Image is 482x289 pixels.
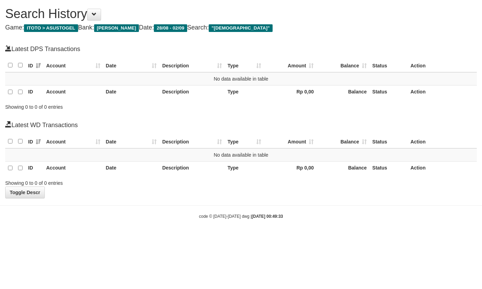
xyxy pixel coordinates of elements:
td: No data available in table [5,72,477,85]
th: Status [369,161,408,175]
th: Action [408,135,477,148]
th: Account: activate to sort column ascending [43,135,103,148]
h4: Game: Bank: Date: Search: [5,24,477,31]
th: Action [408,161,477,175]
th: ID [25,85,43,99]
th: Date [103,85,160,99]
th: Description: activate to sort column ascending [159,135,225,148]
th: Balance [316,161,369,175]
th: Type: activate to sort column ascending [225,135,264,148]
th: Rp 0,00 [264,85,317,99]
th: Date: activate to sort column ascending [103,59,160,72]
th: Action [408,85,477,99]
th: Amount: activate to sort column ascending [264,59,317,72]
div: Showing 0 to 0 of 0 entries [5,101,196,110]
div: Showing 0 to 0 of 0 entries [5,177,196,187]
span: 28/08 - 02/09 [154,24,187,32]
th: Date [103,161,160,175]
th: Type [225,161,264,175]
th: Description [159,161,225,175]
th: Account [43,161,103,175]
th: Description: activate to sort column ascending [159,59,225,72]
th: ID: activate to sort column ascending [25,135,43,148]
strong: [DATE] 00:49:33 [252,214,283,219]
th: Amount: activate to sort column ascending [264,135,317,148]
h4: Latest DPS Transactions [5,45,477,53]
a: Toggle Descr [5,187,45,198]
th: Rp 0,00 [264,161,317,175]
th: Account: activate to sort column ascending [43,59,103,72]
span: ITOTO > ASUSTOGEL [24,24,78,32]
th: Type [225,85,264,99]
span: [PERSON_NAME] [94,24,139,32]
span: "[DEMOGRAPHIC_DATA]" [209,24,273,32]
th: Description [159,85,225,99]
small: code © [DATE]-[DATE] dwg | [199,214,283,219]
th: Status [369,59,408,72]
th: Balance: activate to sort column ascending [316,135,369,148]
th: Date: activate to sort column ascending [103,135,160,148]
h4: Latest WD Transactions [5,121,477,129]
th: Balance: activate to sort column ascending [316,59,369,72]
th: ID [25,161,43,175]
td: No data available in table [5,148,477,162]
th: Status [369,135,408,148]
th: ID: activate to sort column ascending [25,59,43,72]
th: Action [408,59,477,72]
th: Status [369,85,408,99]
th: Account [43,85,103,99]
h1: Search History [5,7,477,21]
th: Balance [316,85,369,99]
th: Type: activate to sort column ascending [225,59,264,72]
